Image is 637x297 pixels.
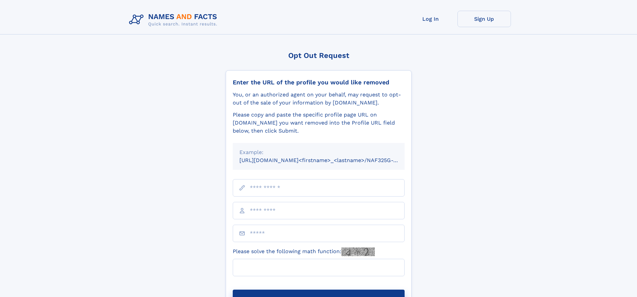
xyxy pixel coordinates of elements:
[126,11,223,29] img: Logo Names and Facts
[239,157,417,163] small: [URL][DOMAIN_NAME]<firstname>_<lastname>/NAF325G-xxxxxxxx
[239,148,398,156] div: Example:
[233,247,375,256] label: Please solve the following math function:
[233,79,405,86] div: Enter the URL of the profile you would like removed
[226,51,412,60] div: Opt Out Request
[404,11,457,27] a: Log In
[233,111,405,135] div: Please copy and paste the specific profile page URL on [DOMAIN_NAME] you want removed into the Pr...
[457,11,511,27] a: Sign Up
[233,91,405,107] div: You, or an authorized agent on your behalf, may request to opt-out of the sale of your informatio...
